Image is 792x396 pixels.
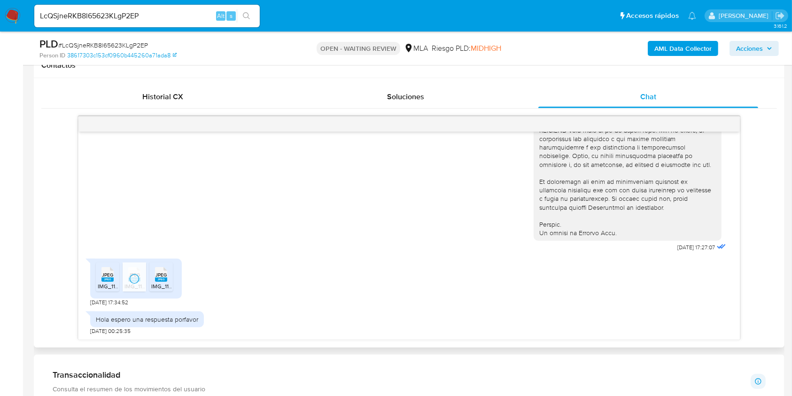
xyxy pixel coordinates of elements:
input: Buscar usuario o caso... [34,10,260,22]
span: s [230,11,233,20]
div: MLA [404,43,428,54]
a: Salir [775,11,785,21]
span: JPEG [155,272,167,278]
span: Acciones [736,41,763,56]
b: PLD [39,36,58,51]
h1: Contactos [41,61,777,70]
button: Acciones [730,41,779,56]
span: Riesgo PLD: [432,43,501,54]
div: Hola espero una respuesta porfavor [96,315,198,324]
b: Person ID [39,51,65,60]
button: AML Data Collector [648,41,718,56]
span: 3.161.2 [774,22,787,30]
a: 38617303c153cf0960b445260a71ada8 [67,51,177,60]
p: OPEN - WAITING REVIEW [317,42,400,55]
span: JPEG [102,272,113,278]
span: Soluciones [387,91,424,102]
button: search-icon [237,9,256,23]
span: [DATE] 17:27:07 [678,244,715,251]
span: MIDHIGH [471,43,501,54]
a: Notificaciones [688,12,696,20]
span: Accesos rápidos [626,11,679,21]
span: IMG_1139.jpeg [98,282,134,290]
span: Historial CX [142,91,183,102]
b: AML Data Collector [654,41,712,56]
span: [DATE] 00:25:35 [90,327,131,335]
span: Chat [640,91,656,102]
span: # LcQSjneRKB8l65623KLgP2EP [58,40,148,50]
span: Alt [217,11,225,20]
span: [DATE] 17:34:52 [90,299,128,306]
span: IMG_1138.jpeg [151,282,188,290]
p: juanbautista.fernandez@mercadolibre.com [719,11,772,20]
